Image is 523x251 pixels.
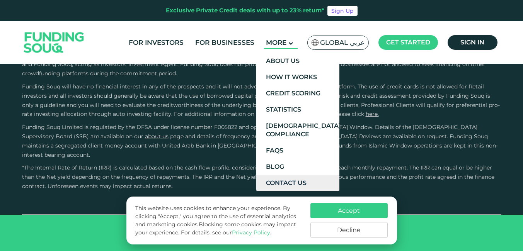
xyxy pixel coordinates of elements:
a: Privacy Policy [232,229,270,236]
a: [DEMOGRAPHIC_DATA] Compliance [256,118,339,142]
span: Get started [386,39,430,46]
a: About Us [256,53,339,69]
a: Sign in [448,35,497,50]
a: Sign Up [327,6,358,16]
a: For Businesses [193,36,256,49]
a: Statistics [256,102,339,118]
a: FAQs [256,142,339,159]
span: and details of frequency and manner of [DEMOGRAPHIC_DATA] Reviews are available on request. Fundi... [22,133,498,158]
div: Exclusive Private Credit deals with up to 23% return* [166,6,324,15]
img: Logo [16,23,92,62]
a: Contact Us [256,175,339,191]
a: here. [366,110,379,117]
span: Global عربي [320,38,365,47]
p: *The Internal Rate of Return (IRR) is calculated based on the cash flow profile, considering the ... [22,163,501,191]
a: For Investors [127,36,186,49]
p: This website uses cookies to enhance your experience. By clicking "Accept," you agree to the use ... [135,204,302,237]
span: Funding Souq Limited is regulated by the DFSA under license number F005822 and operates an [DEMOG... [22,124,477,140]
a: About Us [145,133,169,140]
span: page [170,133,184,140]
a: How It Works [256,69,339,85]
button: Accept [310,203,388,218]
span: More [266,39,286,46]
span: Sign in [460,39,484,46]
button: Decline [310,222,388,238]
span: For details, see our . [181,229,271,236]
a: Blog [256,159,339,175]
span: Blocking some cookies may impact your experience. [135,221,296,236]
span: Funding Souq will have no financial interest in any of the prospects and it will not advertise bu... [22,83,500,117]
a: Credit Scoring [256,85,339,102]
img: SA Flag [312,39,319,46]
